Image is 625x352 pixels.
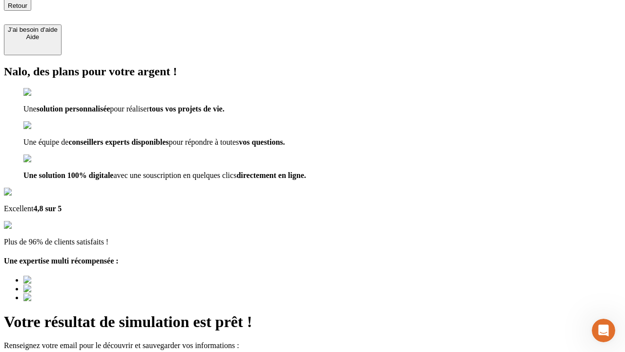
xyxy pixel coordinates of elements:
[4,65,621,78] h2: Nalo, des plans pour votre argent !
[149,105,225,113] strong: tous vos projets de vie.
[23,138,285,146] span: Une équipe de pour répondre à toutes
[68,138,168,146] strong: conseillers experts disponibles
[23,171,306,179] span: avec une souscription en quelques clics
[23,121,65,130] img: checkmark
[4,341,621,350] p: Renseignez votre email pour le découvrir et sauvegarder vos informations :
[4,204,62,213] span: Excellent
[33,204,62,213] strong: 4,8 sur 5
[4,221,52,230] img: reviews stars
[8,33,58,41] div: Aide
[23,285,114,293] img: Best savings advice award
[8,26,58,33] div: J’ai besoin d'aide
[239,138,285,146] strong: vos questions.
[8,2,27,9] span: Retour
[236,171,306,179] strong: directement en ligne.
[23,154,65,163] img: checkmark
[23,88,65,97] img: checkmark
[4,24,62,55] button: J’ai besoin d'aideAide
[23,105,225,113] span: Une pour réaliser
[4,238,621,246] p: Plus de 96% de clients satisfaits !
[23,276,114,285] img: Best savings advice award
[4,257,621,265] h4: Une expertise multi récompensée :
[37,105,110,113] strong: solution personnalisée
[4,313,621,331] h1: Votre résultat de simulation est prêt !
[23,293,114,302] img: Best savings advice award
[592,319,615,342] iframe: Intercom live chat
[4,188,61,197] img: Google Review
[23,171,113,179] strong: Une solution 100% digitale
